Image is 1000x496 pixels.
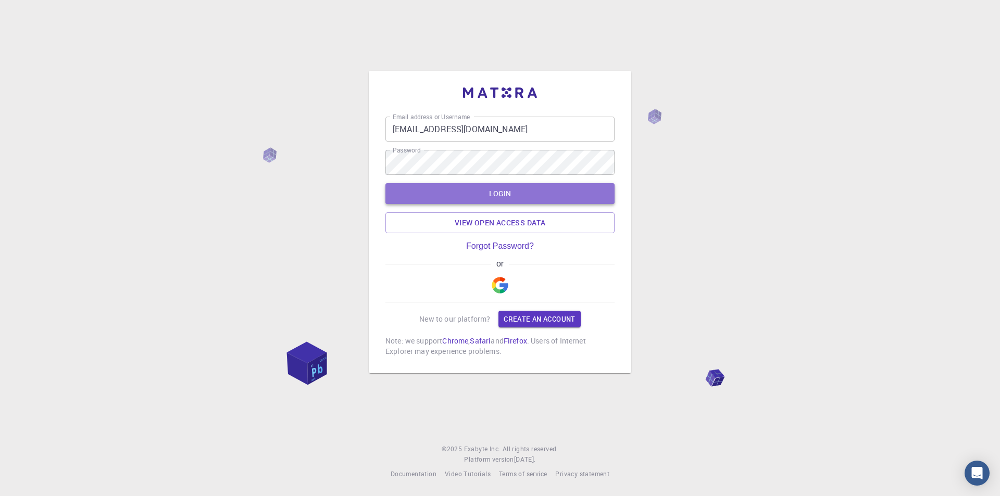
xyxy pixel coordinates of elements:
a: Chrome [442,336,468,346]
label: Email address or Username [393,112,470,121]
a: Privacy statement [555,469,609,479]
span: or [491,259,508,269]
label: Password [393,146,420,155]
span: Documentation [391,469,436,478]
a: [DATE]. [514,454,536,465]
p: New to our platform? [419,314,490,324]
a: Video Tutorials [445,469,491,479]
a: Firefox [504,336,527,346]
span: © 2025 [442,444,464,454]
p: Note: we support , and . Users of Internet Explorer may experience problems. [385,336,615,357]
a: Safari [470,336,491,346]
a: Exabyte Inc. [464,444,501,454]
a: Terms of service [499,469,547,479]
span: Terms of service [499,469,547,478]
a: Create an account [498,311,580,327]
span: Exabyte Inc. [464,444,501,453]
span: [DATE] . [514,455,536,463]
a: Documentation [391,469,436,479]
a: Forgot Password? [466,241,534,251]
div: Open Intercom Messenger [965,461,990,486]
a: View open access data [385,212,615,233]
span: Platform version [464,454,514,465]
span: All rights reserved. [503,444,558,454]
img: Google [492,277,508,294]
span: Privacy statement [555,469,609,478]
button: LOGIN [385,183,615,204]
span: Video Tutorials [445,469,491,478]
